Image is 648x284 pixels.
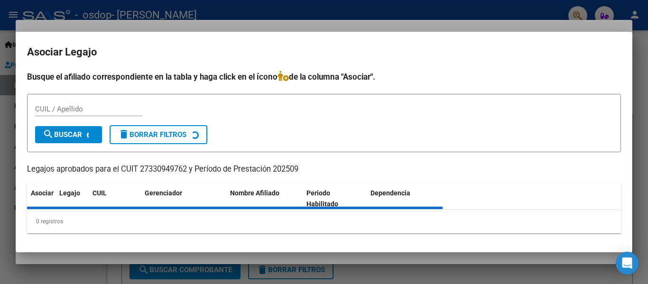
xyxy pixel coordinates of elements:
span: CUIL [93,189,107,197]
h2: Asociar Legajo [27,43,621,61]
mat-icon: search [43,128,54,140]
div: 0 registros [27,210,621,233]
datatable-header-cell: Nombre Afiliado [226,183,303,214]
h4: Busque el afiliado correspondiente en la tabla y haga click en el ícono de la columna "Asociar". [27,71,621,83]
p: Legajos aprobados para el CUIT 27330949762 y Período de Prestación 202509 [27,164,621,175]
datatable-header-cell: Periodo Habilitado [303,183,367,214]
span: Borrar Filtros [118,130,186,139]
span: Legajo [59,189,80,197]
span: Asociar [31,189,54,197]
span: Nombre Afiliado [230,189,279,197]
datatable-header-cell: Asociar [27,183,56,214]
datatable-header-cell: Dependencia [367,183,443,214]
mat-icon: delete [118,128,130,140]
span: Periodo Habilitado [306,189,338,208]
datatable-header-cell: Legajo [56,183,89,214]
datatable-header-cell: CUIL [89,183,141,214]
span: Gerenciador [145,189,182,197]
span: Dependencia [370,189,410,197]
div: Open Intercom Messenger [616,252,639,275]
span: Buscar [43,130,82,139]
button: Buscar [35,126,102,143]
button: Borrar Filtros [110,125,207,144]
datatable-header-cell: Gerenciador [141,183,226,214]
